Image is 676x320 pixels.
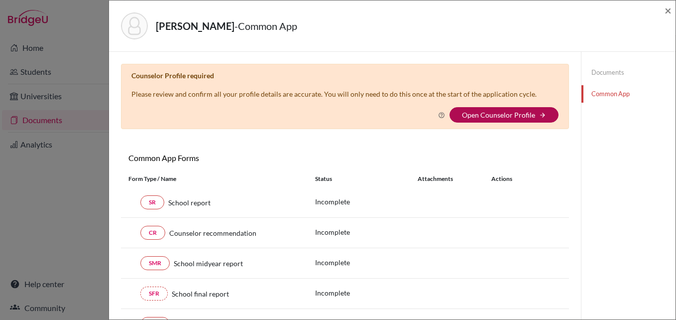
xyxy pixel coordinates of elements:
[315,257,418,268] p: Incomplete
[121,153,345,162] h6: Common App Forms
[234,20,297,32] span: - Common App
[169,228,256,238] span: Counselor recommendation
[315,227,418,237] p: Incomplete
[140,256,170,270] a: SMR
[168,197,211,208] span: School report
[462,111,535,119] a: Open Counselor Profile
[140,226,165,240] a: CR
[174,258,243,269] span: School midyear report
[665,4,672,16] button: Close
[156,20,234,32] strong: [PERSON_NAME]
[418,174,479,183] div: Attachments
[479,174,541,183] div: Actions
[581,85,676,103] a: Common App
[131,89,537,99] p: Please review and confirm all your profile details are accurate. You will only need to do this on...
[121,174,308,183] div: Form Type / Name
[665,3,672,17] span: ×
[539,112,546,119] i: arrow_forward
[140,287,168,301] a: SFR
[581,64,676,81] a: Documents
[172,289,229,299] span: School final report
[131,71,214,80] b: Counselor Profile required
[315,196,418,207] p: Incomplete
[315,288,418,298] p: Incomplete
[315,174,418,183] div: Status
[450,107,559,123] button: Open Counselor Profilearrow_forward
[140,195,164,209] a: SR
